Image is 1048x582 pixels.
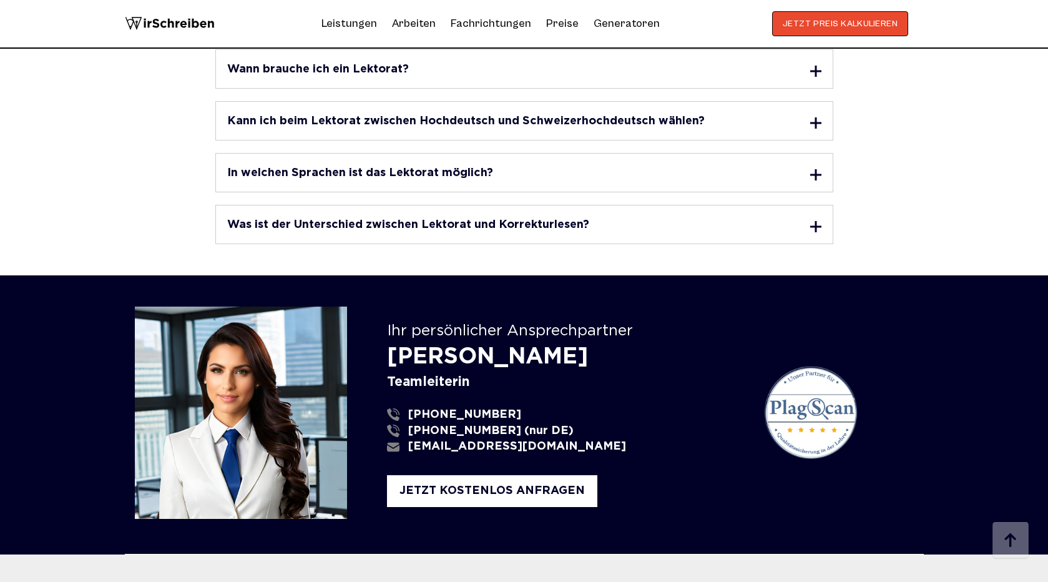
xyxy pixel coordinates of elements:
img: Mathilda Sussman [135,307,347,519]
div: Ihr persönlicher Ansprechpartner [387,323,752,340]
h3: Wann brauche ich ein Lektorat? [227,64,409,75]
a: [PHONE_NUMBER] (nur DE) [387,425,739,438]
img: email [387,441,399,453]
h3: In welchen Sprachen ist das Lektorat möglich? [227,167,493,179]
div: Teamleiterin [387,375,752,390]
span: [EMAIL_ADDRESS][DOMAIN_NAME] [408,440,626,453]
a: Generatoren [594,14,660,34]
a: Arbeiten [392,14,436,34]
h3: Was ist der Unterschied zwischen Lektorat und Korrekturlesen? [227,219,589,230]
h3: Kann ich beim Lektorat zwischen Hochdeutsch und Schweizerhochdeutsch wählen? [227,116,705,127]
div: [PERSON_NAME] [387,345,752,370]
a: [EMAIL_ADDRESS][DOMAIN_NAME] [387,440,739,453]
img: phone [387,425,399,437]
a: [PHONE_NUMBER] [387,408,739,422]
img: logo wirschreiben [125,11,215,36]
button: JETZT PREIS KALKULIEREN [772,11,909,36]
span: [PHONE_NUMBER] (nur DE) [408,425,574,438]
a: Leistungen [321,14,377,34]
div: JETZT KOSTENLOS ANFRAGEN [387,475,597,507]
img: plagScan [764,366,858,460]
img: phone [387,408,399,421]
img: button top [992,522,1029,560]
a: Fachrichtungen [451,14,531,34]
span: [PHONE_NUMBER] [408,408,521,422]
a: Preise [546,17,579,30]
